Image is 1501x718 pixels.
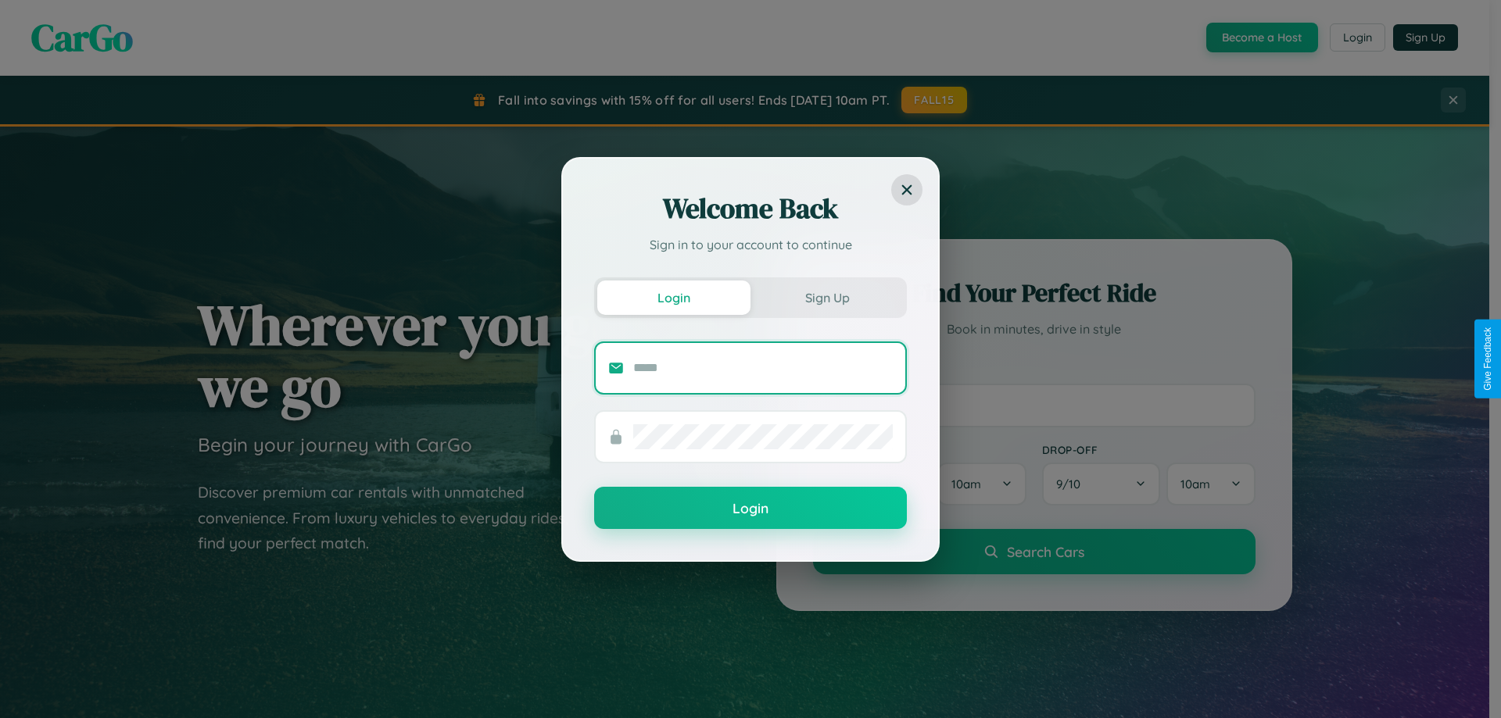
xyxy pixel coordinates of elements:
[750,280,904,315] button: Sign Up
[594,190,907,227] h2: Welcome Back
[594,487,907,529] button: Login
[597,280,750,315] button: Login
[594,235,907,254] p: Sign in to your account to continue
[1482,327,1493,391] div: Give Feedback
